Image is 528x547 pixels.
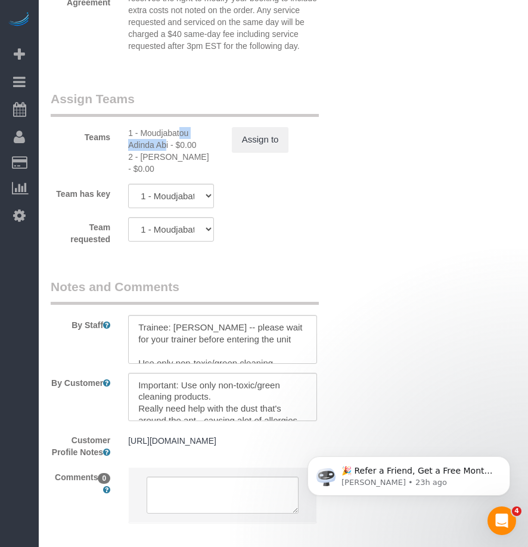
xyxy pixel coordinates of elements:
pre: [URL][DOMAIN_NAME] [128,435,317,447]
legend: Notes and Comments [51,278,319,305]
iframe: Intercom live chat [487,506,516,535]
label: By Staff [42,315,119,331]
legend: Assign Teams [51,90,319,117]
img: Automaid Logo [7,12,31,29]
label: By Customer [42,373,119,389]
label: Team has key [42,184,119,200]
label: Comments [42,467,119,495]
span: 0 [98,473,110,484]
label: Customer Profile Notes [42,430,119,458]
label: Team requested [42,217,119,245]
div: 0 hours x $19.00/hour [128,127,214,151]
iframe: Intercom notifications message [290,431,528,515]
label: Teams [42,127,119,143]
div: 0 hours x $17.00/hour [128,151,214,175]
span: 4 [512,506,521,516]
button: Assign to [232,127,289,152]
